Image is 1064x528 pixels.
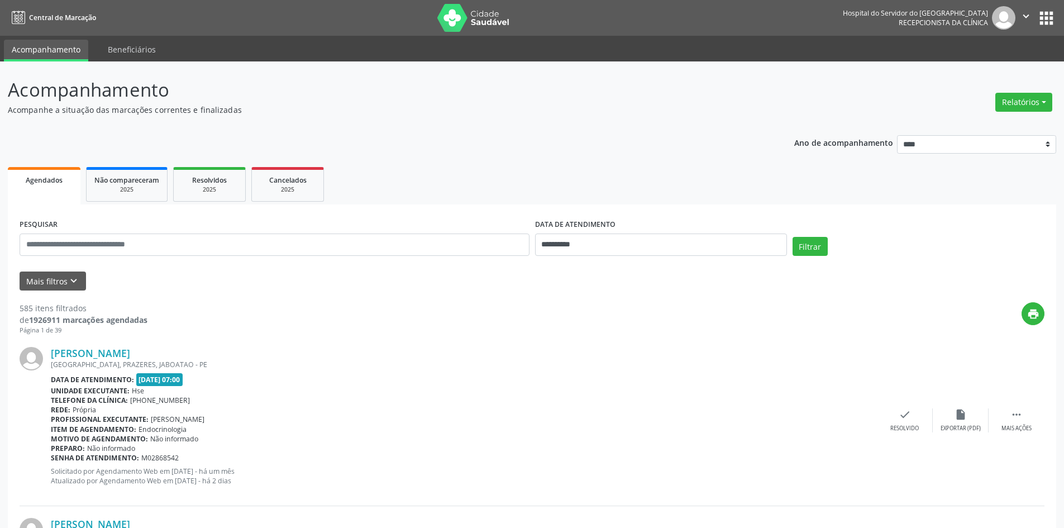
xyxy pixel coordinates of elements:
[51,425,136,434] b: Item de agendamento:
[192,175,227,185] span: Resolvidos
[843,8,988,18] div: Hospital do Servidor do [GEOGRAPHIC_DATA]
[1037,8,1056,28] button: apps
[73,405,96,415] span: Própria
[8,104,742,116] p: Acompanhe a situação das marcações correntes e finalizadas
[87,444,135,453] span: Não informado
[94,185,159,194] div: 2025
[20,272,86,291] button: Mais filtroskeyboard_arrow_down
[182,185,237,194] div: 2025
[4,40,88,61] a: Acompanhamento
[992,6,1015,30] img: img
[51,444,85,453] b: Preparo:
[141,453,179,463] span: M02868542
[890,425,919,432] div: Resolvido
[260,185,316,194] div: 2025
[51,434,148,444] b: Motivo de agendamento:
[269,175,307,185] span: Cancelados
[8,76,742,104] p: Acompanhamento
[150,434,198,444] span: Não informado
[535,216,616,234] label: DATA DE ATENDIMENTO
[941,425,981,432] div: Exportar (PDF)
[899,408,911,421] i: check
[29,13,96,22] span: Central de Marcação
[51,360,877,369] div: [GEOGRAPHIC_DATA], PRAZERES, JABOATAO - PE
[1022,302,1044,325] button: print
[29,315,147,325] strong: 1926911 marcações agendadas
[20,216,58,234] label: PESQUISAR
[995,93,1052,112] button: Relatórios
[1020,10,1032,22] i: 
[8,8,96,27] a: Central de Marcação
[1010,408,1023,421] i: 
[20,302,147,314] div: 585 itens filtrados
[51,405,70,415] b: Rede:
[51,386,130,396] b: Unidade executante:
[151,415,204,424] span: [PERSON_NAME]
[899,18,988,27] span: Recepcionista da clínica
[94,175,159,185] span: Não compareceram
[51,396,128,405] b: Telefone da clínica:
[68,275,80,287] i: keyboard_arrow_down
[51,347,130,359] a: [PERSON_NAME]
[26,175,63,185] span: Agendados
[1015,6,1037,30] button: 
[132,386,144,396] span: Hse
[136,373,183,386] span: [DATE] 07:00
[955,408,967,421] i: insert_drive_file
[793,237,828,256] button: Filtrar
[51,375,134,384] b: Data de atendimento:
[794,135,893,149] p: Ano de acompanhamento
[1001,425,1032,432] div: Mais ações
[20,326,147,335] div: Página 1 de 39
[51,415,149,424] b: Profissional executante:
[20,314,147,326] div: de
[51,467,877,486] p: Solicitado por Agendamento Web em [DATE] - há um mês Atualizado por Agendamento Web em [DATE] - h...
[1027,308,1039,320] i: print
[139,425,187,434] span: Endocrinologia
[100,40,164,59] a: Beneficiários
[51,453,139,463] b: Senha de atendimento:
[130,396,190,405] span: [PHONE_NUMBER]
[20,347,43,370] img: img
